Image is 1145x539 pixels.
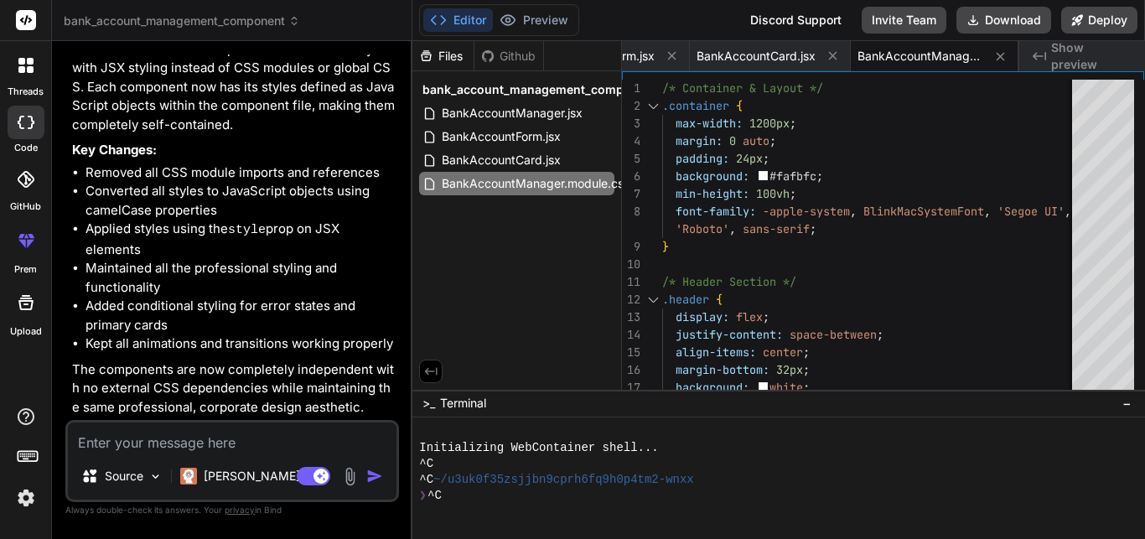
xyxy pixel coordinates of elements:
label: Upload [10,324,42,339]
span: -apple-system [763,204,850,219]
span: space-between [790,327,877,342]
span: ^C [427,488,442,504]
span: white [770,380,804,395]
span: 32px [776,362,803,377]
div: 16 [622,361,640,379]
span: .header [662,292,709,307]
span: , [729,221,736,236]
p: I've converted all the components to use inline styles with JSX styling instead of CSS modules or... [72,40,396,135]
span: ; [877,327,883,342]
img: Pick Models [148,469,163,484]
button: Invite Team [862,7,946,34]
strong: Key Changes: [72,142,157,158]
span: BankAccountManager.jsx [440,103,584,123]
button: Deploy [1061,7,1137,34]
span: .container [662,98,729,113]
p: Always double-check its answers. Your in Bind [65,502,399,518]
p: Source [105,468,143,485]
span: auto [743,133,769,148]
span: , [1065,204,1071,219]
div: Discord Support [740,7,852,34]
span: ^C [419,472,433,488]
span: Terminal [440,395,486,412]
span: ; [803,345,810,360]
div: Click to collapse the range. [642,291,664,308]
label: code [14,141,38,155]
button: Download [956,7,1051,34]
div: 9 [622,238,640,256]
div: 3 [622,115,640,132]
div: 1 [622,80,640,97]
span: >_ [422,395,435,412]
span: { [716,292,723,307]
span: font-family: [676,204,756,219]
p: [PERSON_NAME] 4 S.. [204,468,329,485]
div: Click to collapse the range. [642,97,664,115]
div: 11 [622,273,640,291]
div: 14 [622,326,640,344]
span: display: [676,309,729,324]
span: margin-bottom: [676,362,769,377]
div: Github [474,48,543,65]
span: , [984,204,991,219]
span: background: [676,168,749,184]
span: ; [769,133,776,148]
span: BankAccountForm.jsx [440,127,562,147]
div: Files [412,48,474,65]
span: ; [763,151,769,166]
span: Initializing WebContainer shell... [419,440,658,456]
span: ; [817,168,824,184]
label: GitHub [10,200,41,214]
span: 1200px [749,116,790,131]
div: 5 [622,150,640,168]
span: justify-content: [676,327,783,342]
span: /* Header Section */ [662,274,796,289]
span: bank_account_management_component [64,13,300,29]
div: 13 [622,308,640,326]
div: 12 [622,291,640,308]
span: 100vh [756,186,790,201]
li: Removed all CSS module imports and references [85,163,396,183]
span: 'Segoe UI' [997,204,1065,219]
span: 'Roboto' [676,221,729,236]
span: } [662,239,669,254]
div: 17 [622,379,640,396]
label: threads [8,85,44,99]
li: Maintained all the professional styling and functionality [85,259,396,297]
span: /* Container & Layout */ [662,80,823,96]
img: icon [366,468,383,485]
span: min-height: [676,186,749,201]
img: attachment [340,467,360,486]
span: 0 [729,133,736,148]
li: Added conditional styling for error states and primary cards [85,297,396,334]
span: { [736,98,743,113]
span: background: [676,380,749,395]
li: Converted all styles to JavaScript objects using camelCase properties [85,182,396,220]
span: − [1122,395,1132,412]
span: padding: [676,151,729,166]
code: style [228,223,266,237]
div: 2 [622,97,640,115]
div: 7 [622,185,640,203]
span: ; [763,309,769,324]
span: ; [790,116,796,131]
span: BankAccountCard.jsx [440,150,562,170]
button: Preview [493,8,575,32]
label: prem [14,262,37,277]
div: 15 [622,344,640,361]
span: max-width: [676,116,743,131]
div: 4 [622,132,640,150]
span: ; [790,186,796,201]
span: BankAccountCard.jsx [697,48,816,65]
span: ❯ [419,488,427,504]
img: settings [12,484,40,512]
span: #fafbfc [770,168,817,184]
button: − [1119,390,1135,417]
li: Applied styles using the prop on JSX elements [85,220,396,259]
div: 6 [622,168,640,185]
button: Editor [423,8,493,32]
span: flex [736,309,763,324]
p: The components are now completely independent with no external CSS dependencies while maintaining... [72,360,396,417]
span: Show preview [1051,39,1132,73]
span: ; [810,221,816,236]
